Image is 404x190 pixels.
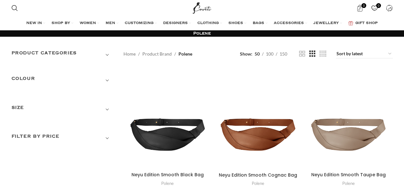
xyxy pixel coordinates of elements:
[361,3,366,8] span: 0
[12,133,114,144] h3: Filter by price
[219,172,297,178] a: Neyu Edition Smooth Cognac Bag
[26,21,42,26] span: NEW IN
[253,17,267,30] a: BAGS
[125,21,154,26] span: CUSTOMIZING
[131,171,204,178] a: Neyu Edition Smooth Black Bag
[313,17,342,30] a: JEWELLERY
[12,104,114,115] h3: SIZE
[80,21,96,26] span: WOMEN
[197,17,222,30] a: CLOTHING
[197,21,219,26] span: CLOTHING
[191,5,213,10] a: Site logo
[106,17,118,30] a: MEN
[313,21,339,26] span: JEWELLERY
[368,2,381,14] div: My Wishlist
[125,17,157,30] a: CUSTOMIZING
[348,21,353,25] img: GiftBag
[348,17,378,30] a: GIFT SHOP
[214,68,302,169] a: Neyu Edition Smooth Cognac Bag
[342,180,355,186] a: Polene
[12,75,114,86] h3: COLOUR
[12,49,114,60] h3: Product categories
[51,17,73,30] a: SHOP BY
[253,21,264,26] span: BAGS
[26,17,45,30] a: NEW IN
[163,21,188,26] span: DESIGNERS
[252,180,264,186] a: Polene
[304,68,393,169] a: Neyu Edition Smooth Taupe Bag
[353,2,367,14] a: 0
[123,68,212,169] a: Neyu Edition Smooth Black Bag
[274,21,304,26] span: ACCESSORIES
[368,2,381,14] a: 0
[163,17,191,30] a: DESIGNERS
[311,171,386,178] a: Neyu Edition Smooth Taupe Bag
[228,17,246,30] a: SHOES
[8,17,396,30] div: Main navigation
[161,180,174,186] a: Polene
[228,21,243,26] span: SHOES
[80,17,99,30] a: WOMEN
[376,3,381,8] span: 0
[274,17,307,30] a: ACCESSORIES
[8,2,21,14] a: Search
[106,21,115,26] span: MEN
[355,21,378,26] span: GIFT SHOP
[51,21,70,26] span: SHOP BY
